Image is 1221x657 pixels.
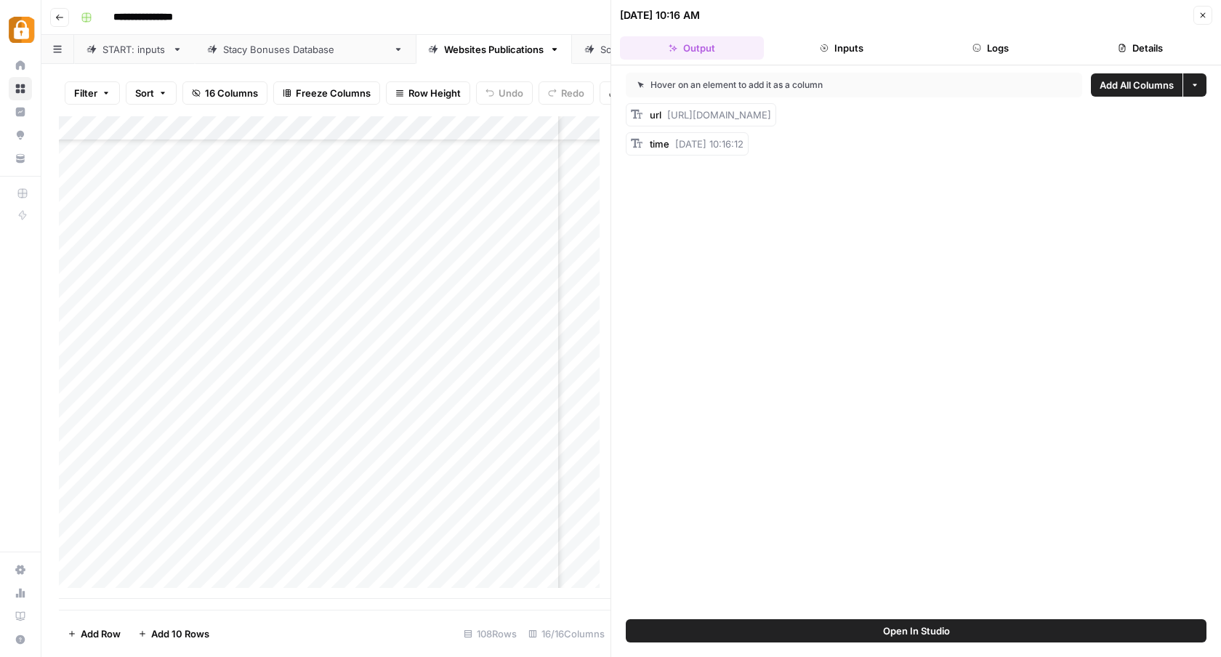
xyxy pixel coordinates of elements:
a: Browse [9,77,32,100]
button: Open In Studio [626,619,1206,642]
button: 16 Columns [182,81,267,105]
button: Filter [65,81,120,105]
span: Row Height [408,86,461,100]
a: Your Data [9,147,32,170]
a: Usage [9,581,32,605]
button: Freeze Columns [273,81,380,105]
button: Redo [539,81,594,105]
button: Add 10 Rows [129,622,218,645]
span: Filter [74,86,97,100]
div: Websites Publications [444,42,544,57]
img: Adzz Logo [9,17,35,43]
button: Logs [919,36,1063,60]
div: Hover on an element to add it as a column [637,78,947,92]
a: Home [9,54,32,77]
span: Redo [561,86,584,100]
a: Opportunities [9,124,32,147]
span: [DATE] 10:16:12 [675,138,744,150]
span: url [650,109,661,121]
a: Insights [9,100,32,124]
a: Settings [9,558,32,581]
span: 16 Columns [205,86,258,100]
button: Sort [126,81,177,105]
span: time [650,138,669,150]
button: Output [620,36,764,60]
button: Undo [476,81,533,105]
span: Open In Studio [883,624,950,638]
span: [URL][DOMAIN_NAME] [667,109,771,121]
span: Add Row [81,626,121,641]
a: [PERSON_NAME] Bonuses Database [195,35,416,64]
span: Undo [499,86,523,100]
a: START: inputs [74,35,195,64]
button: Row Height [386,81,470,105]
span: Add All Columns [1100,78,1174,92]
div: [PERSON_NAME] Bonuses Database [223,42,387,57]
button: Help + Support [9,628,32,651]
div: START: inputs [102,42,166,57]
div: Social media publications [600,42,714,57]
span: Sort [135,86,154,100]
button: Add Row [59,622,129,645]
span: Freeze Columns [296,86,371,100]
a: Learning Hub [9,605,32,628]
a: Websites Publications [416,35,572,64]
span: Add 10 Rows [151,626,209,641]
div: [DATE] 10:16 AM [620,8,700,23]
button: Workspace: Adzz [9,12,32,48]
div: 16/16 Columns [523,622,610,645]
button: Details [1068,36,1212,60]
button: Add All Columns [1091,73,1182,97]
div: 108 Rows [458,622,523,645]
a: Social media publications [572,35,743,64]
button: Inputs [770,36,914,60]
